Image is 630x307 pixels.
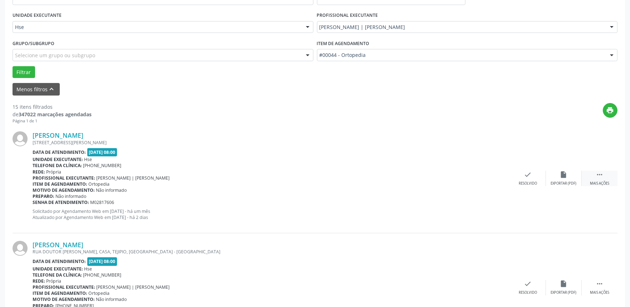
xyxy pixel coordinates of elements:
[33,193,54,199] b: Preparo:
[33,131,83,139] a: [PERSON_NAME]
[519,181,537,186] div: Resolvido
[97,175,170,181] span: [PERSON_NAME] | [PERSON_NAME]
[319,52,603,59] span: #00044 - Ortopedia
[91,199,114,205] span: M02817606
[33,258,86,264] b: Data de atendimento:
[84,156,92,162] span: Hse
[48,85,56,93] i: keyboard_arrow_up
[319,24,603,31] span: [PERSON_NAME] | [PERSON_NAME]
[13,103,92,111] div: 15 itens filtrados
[47,278,62,284] span: Própria
[83,162,122,169] span: [PHONE_NUMBER]
[551,181,577,186] div: Exportar (PDF)
[33,181,87,187] b: Item de agendamento:
[596,171,604,179] i: 
[560,280,568,288] i: insert_drive_file
[33,169,45,175] b: Rede:
[33,284,95,290] b: Profissional executante:
[317,38,370,49] label: Item de agendamento
[33,241,83,249] a: [PERSON_NAME]
[83,272,122,278] span: [PHONE_NUMBER]
[590,181,609,186] div: Mais ações
[87,148,117,156] span: [DATE] 08:00
[89,290,110,296] span: Ortopedia
[317,10,378,21] label: PROFISSIONAL EXECUTANTE
[56,193,87,199] span: Não informado
[33,278,45,284] b: Rede:
[13,66,35,78] button: Filtrar
[33,156,83,162] b: Unidade executante:
[519,290,537,295] div: Resolvido
[33,249,510,255] div: RUA DOUTOR [PERSON_NAME], CASA, TEJIPIO, [GEOGRAPHIC_DATA] - [GEOGRAPHIC_DATA]
[89,181,110,187] span: Ortopedia
[33,290,87,296] b: Item de agendamento:
[96,187,127,193] span: Não informado
[13,10,62,21] label: UNIDADE EXECUTANTE
[596,280,604,288] i: 
[96,296,127,302] span: Não informado
[606,106,614,114] i: print
[84,266,92,272] span: Hse
[590,290,609,295] div: Mais ações
[13,83,60,96] button: Menos filtros
[13,118,92,124] div: Página 1 de 1
[33,162,82,169] b: Telefone da clínica:
[87,257,117,265] span: [DATE] 08:00
[551,290,577,295] div: Exportar (PDF)
[13,38,54,49] label: Grupo/Subgrupo
[524,280,532,288] i: check
[33,208,510,220] p: Solicitado por Agendamento Web em [DATE] - há um mês Atualizado por Agendamento Web em [DATE] - h...
[15,52,95,59] span: Selecione um grupo ou subgrupo
[33,272,82,278] b: Telefone da clínica:
[524,171,532,179] i: check
[13,131,28,146] img: img
[33,199,89,205] b: Senha de atendimento:
[15,24,299,31] span: Hse
[13,241,28,256] img: img
[33,149,86,155] b: Data de atendimento:
[33,140,510,146] div: [STREET_ADDRESS][PERSON_NAME]
[560,171,568,179] i: insert_drive_file
[19,111,92,118] strong: 347022 marcações agendadas
[603,103,617,118] button: Imprimir lista
[33,187,95,193] b: Motivo de agendamento:
[13,111,92,118] div: de
[33,296,95,302] b: Motivo de agendamento:
[47,169,62,175] span: Própria
[97,284,170,290] span: [PERSON_NAME] | [PERSON_NAME]
[33,266,83,272] b: Unidade executante:
[33,175,95,181] b: Profissional executante:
